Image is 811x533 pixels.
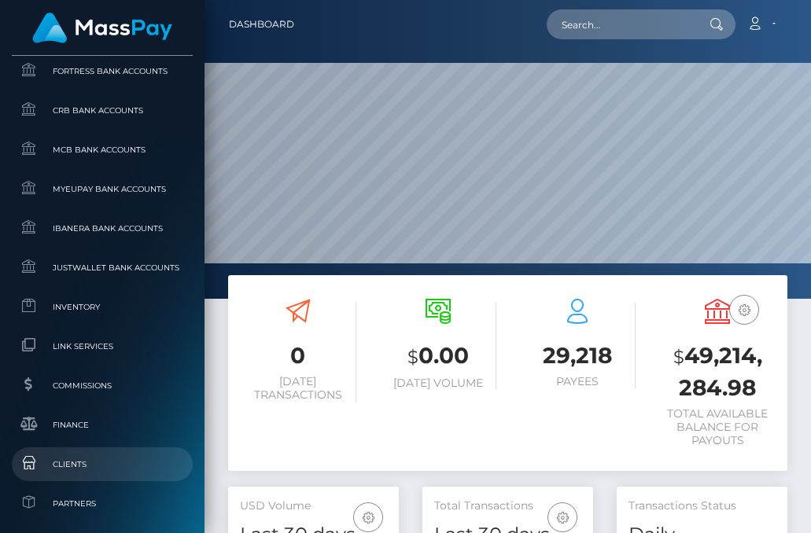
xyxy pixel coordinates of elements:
[12,369,193,403] a: Commissions
[12,447,193,481] a: Clients
[18,455,186,473] span: Clients
[12,211,193,245] a: Ibanera Bank Accounts
[18,416,186,434] span: Finance
[380,377,496,390] h6: [DATE] Volume
[12,329,193,363] a: Link Services
[240,498,387,514] h5: USD Volume
[12,172,193,206] a: MyEUPay Bank Accounts
[18,219,186,237] span: Ibanera Bank Accounts
[12,54,193,88] a: Fortress Bank Accounts
[629,498,776,514] h5: Transactions Status
[18,377,186,395] span: Commissions
[18,298,186,316] span: Inventory
[18,62,186,80] span: Fortress Bank Accounts
[12,408,193,442] a: Finance
[229,8,294,41] a: Dashboard
[18,101,186,119] span: CRB Bank Accounts
[12,487,193,520] a: Partners
[659,407,776,447] h6: Total Available Balance for Payouts
[240,340,356,371] h3: 0
[18,337,186,355] span: Link Services
[32,13,172,43] img: MassPay Logo
[18,494,186,513] span: Partners
[18,180,186,198] span: MyEUPay Bank Accounts
[380,340,496,373] h3: 0.00
[12,133,193,167] a: MCB Bank Accounts
[240,375,356,402] h6: [DATE] Transactions
[18,259,186,277] span: JustWallet Bank Accounts
[659,340,776,403] h3: 49,214,284.98
[520,340,636,371] h3: 29,218
[673,346,684,368] small: $
[407,346,418,368] small: $
[520,375,636,388] h6: Payees
[547,9,695,39] input: Search...
[434,498,581,514] h5: Total Transactions
[12,290,193,324] a: Inventory
[12,94,193,127] a: CRB Bank Accounts
[12,251,193,285] a: JustWallet Bank Accounts
[18,141,186,159] span: MCB Bank Accounts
